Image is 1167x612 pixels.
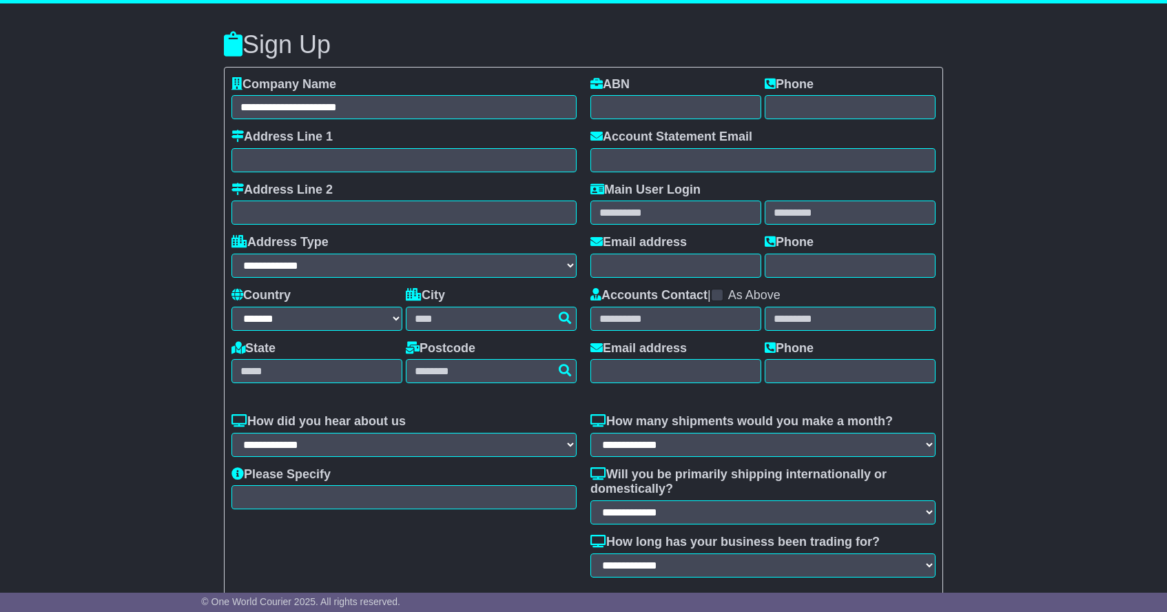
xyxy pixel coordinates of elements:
label: Phone [765,77,814,92]
label: Address Line 2 [231,183,333,198]
label: Email address [590,341,687,356]
label: Will you be primarily shipping internationally or domestically? [590,467,936,497]
label: State [231,341,276,356]
label: Account Statement Email [590,130,752,145]
label: Please Specify [231,467,331,482]
div: | [590,288,936,307]
label: Email address [590,235,687,250]
label: Address Type [231,235,329,250]
label: How long has your business been trading for? [590,535,880,550]
label: As Above [728,288,781,303]
h3: Sign Up [224,31,943,59]
label: Phone [765,235,814,250]
label: Main User Login [590,183,701,198]
label: Accounts Contact [590,288,708,303]
label: How did you hear about us [231,414,406,429]
label: Postcode [406,341,475,356]
label: Phone [765,341,814,356]
label: How many shipments would you make a month? [590,414,893,429]
span: © One World Courier 2025. All rights reserved. [201,596,400,607]
label: Address Line 1 [231,130,333,145]
label: City [406,288,445,303]
label: Company Name [231,77,336,92]
label: Country [231,288,291,303]
label: ABN [590,77,630,92]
